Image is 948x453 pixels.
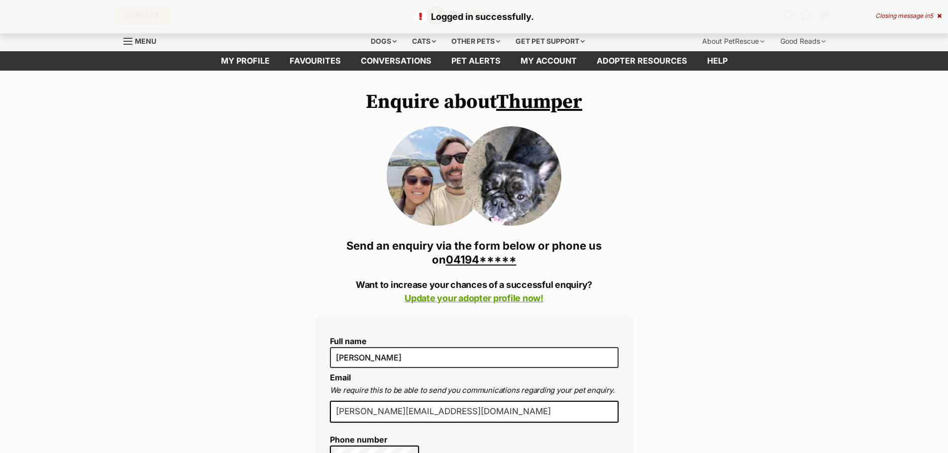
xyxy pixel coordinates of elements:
[773,31,833,51] div: Good Reads
[509,31,592,51] div: Get pet support
[462,126,561,226] img: Thumper
[351,51,441,71] a: conversations
[405,293,543,303] a: Update your adopter profile now!
[405,31,443,51] div: Cats
[496,90,582,114] a: Thumper
[330,337,619,346] label: Full name
[315,91,633,113] h1: Enquire about
[280,51,351,71] a: Favourites
[123,31,163,49] a: Menu
[387,126,486,226] img: pz3rc1dfvcssnlm6l47v.jpg
[330,372,351,382] label: Email
[315,278,633,305] p: Want to increase your chances of a successful enquiry?
[697,51,737,71] a: Help
[511,51,587,71] a: My account
[330,435,420,444] label: Phone number
[330,347,619,368] input: E.g. Jimmy Chew
[315,239,633,267] h3: Send an enquiry via the form below or phone us on
[695,31,771,51] div: About PetRescue
[587,51,697,71] a: Adopter resources
[364,31,404,51] div: Dogs
[135,37,156,45] span: Menu
[211,51,280,71] a: My profile
[441,51,511,71] a: Pet alerts
[330,385,619,396] p: We require this to be able to send you communications regarding your pet enquiry.
[444,31,507,51] div: Other pets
